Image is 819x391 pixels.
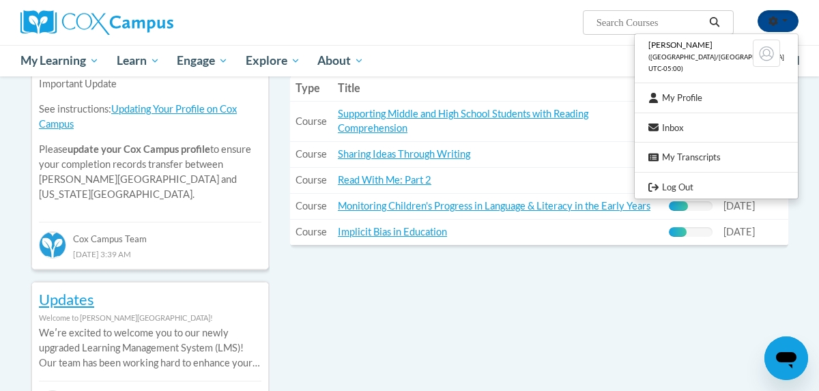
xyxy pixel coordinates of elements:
[39,103,237,130] a: Updating Your Profile on Cox Campus
[296,200,327,212] span: Course
[39,61,261,91] p: [US_STATE] Literacy Academy Integration Important Update
[669,227,687,237] div: Progress, %
[723,226,755,237] span: [DATE]
[39,222,261,246] div: Cox Campus Team
[168,45,237,76] a: Engage
[12,45,108,76] a: My Learning
[338,108,588,134] a: Supporting Middle and High School Students with Reading Comprehension
[338,226,447,237] a: Implicit Bias in Education
[317,53,364,69] span: About
[20,10,173,35] img: Cox Campus
[20,53,99,69] span: My Learning
[635,119,798,136] a: Inbox
[39,290,94,308] a: Updates
[39,102,261,132] p: See instructions:
[723,200,755,212] span: [DATE]
[39,52,261,212] div: Please to ensure your completion records transfer between [PERSON_NAME][GEOGRAPHIC_DATA] and [US_...
[648,53,784,72] span: ([GEOGRAPHIC_DATA]/[GEOGRAPHIC_DATA] UTC-05:00)
[332,74,663,102] th: Title
[309,45,373,76] a: About
[296,226,327,237] span: Course
[338,148,470,160] a: Sharing Ideas Through Writing
[10,45,809,76] div: Main menu
[108,45,169,76] a: Learn
[39,246,261,261] div: [DATE] 3:39 AM
[246,53,300,69] span: Explore
[39,325,261,371] p: Weʹre excited to welcome you to our newly upgraded Learning Management System (LMS)! Our team has...
[68,143,210,155] b: update your Cox Campus profile
[764,336,808,380] iframe: Button to launch messaging window
[758,10,799,32] button: Account Settings
[290,74,332,102] th: Type
[296,115,327,127] span: Course
[296,148,327,160] span: Course
[117,53,160,69] span: Learn
[39,310,261,325] div: Welcome to [PERSON_NAME][GEOGRAPHIC_DATA]!
[595,14,704,31] input: Search Courses
[237,45,309,76] a: Explore
[635,179,798,196] a: Logout
[39,231,66,259] img: Cox Campus Team
[20,10,266,35] a: Cox Campus
[635,89,798,106] a: My Profile
[669,201,688,211] div: Progress, %
[648,40,713,50] span: [PERSON_NAME]
[704,14,725,31] button: Search
[338,200,650,212] a: Monitoring Children's Progress in Language & Literacy in the Early Years
[177,53,228,69] span: Engage
[635,149,798,166] a: My Transcripts
[753,40,780,67] img: Learner Profile Avatar
[338,174,431,186] a: Read With Me: Part 2
[296,174,327,186] span: Course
